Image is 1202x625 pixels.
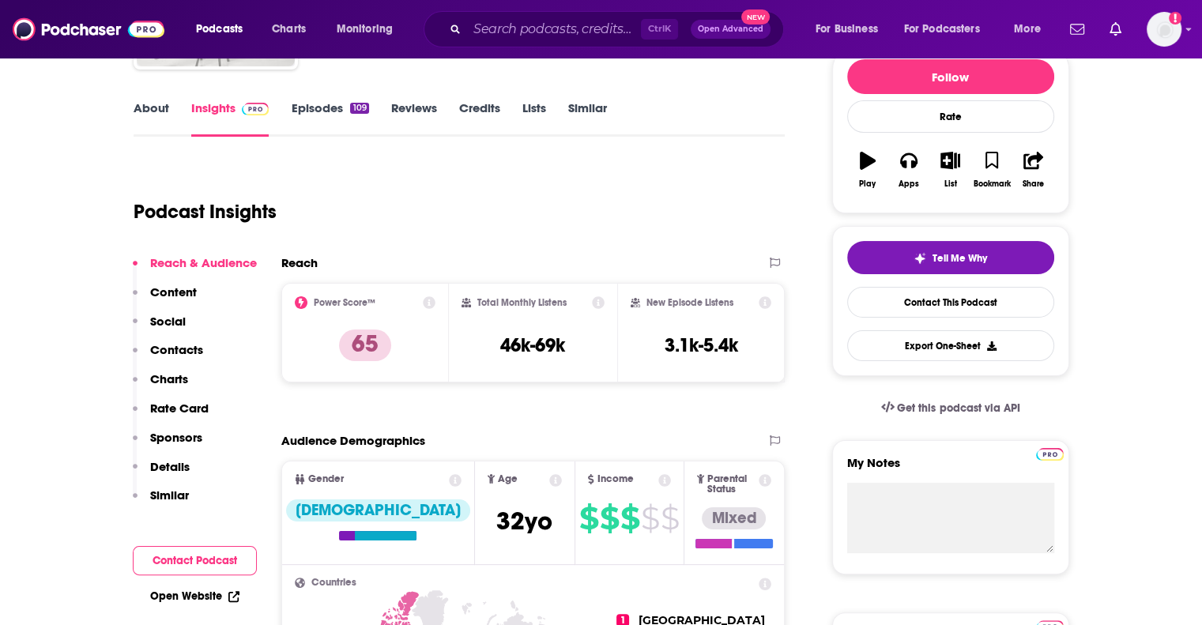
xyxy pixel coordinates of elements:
span: Get this podcast via API [897,401,1019,415]
h3: 3.1k-5.4k [665,333,738,357]
button: Sponsors [133,430,202,459]
span: More [1014,18,1041,40]
button: Charts [133,371,188,401]
div: Play [859,179,876,189]
p: Social [150,314,186,329]
button: Open AdvancedNew [691,20,771,39]
button: Apps [888,141,929,198]
a: Reviews [391,100,437,137]
img: Podchaser Pro [1036,448,1064,461]
div: Apps [899,179,919,189]
a: Contact This Podcast [847,287,1054,318]
span: Charts [272,18,306,40]
span: $ [579,506,598,531]
div: [DEMOGRAPHIC_DATA] [286,499,470,521]
div: List [944,179,957,189]
a: Charts [262,17,315,42]
a: InsightsPodchaser Pro [191,100,269,137]
a: About [134,100,169,137]
button: List [929,141,970,198]
button: Share [1012,141,1053,198]
button: tell me why sparkleTell Me Why [847,241,1054,274]
p: 65 [339,329,391,361]
a: Similar [568,100,607,137]
p: Content [150,284,197,299]
button: open menu [1003,17,1061,42]
p: Sponsors [150,430,202,445]
span: Podcasts [196,18,243,40]
h2: Reach [281,255,318,270]
p: Contacts [150,342,203,357]
button: Export One-Sheet [847,330,1054,361]
h2: Power Score™ [314,297,375,308]
div: 109 [350,103,368,114]
span: $ [620,506,639,531]
button: Social [133,314,186,343]
div: Bookmark [973,179,1010,189]
button: Contact Podcast [133,546,257,575]
h2: New Episode Listens [646,297,733,308]
span: New [741,9,770,24]
a: Show notifications dropdown [1103,16,1128,43]
h3: 46k-69k [500,333,565,357]
label: My Notes [847,455,1054,483]
button: Details [133,459,190,488]
svg: Add a profile image [1169,12,1181,24]
span: Tell Me Why [933,252,987,265]
p: Details [150,459,190,474]
button: Similar [133,488,189,517]
button: Reach & Audience [133,255,257,284]
span: $ [661,506,679,531]
p: Similar [150,488,189,503]
span: Gender [308,474,344,484]
span: For Business [816,18,878,40]
button: Play [847,141,888,198]
div: Rate [847,100,1054,133]
button: open menu [804,17,898,42]
p: Rate Card [150,401,209,416]
img: User Profile [1147,12,1181,47]
button: Contacts [133,342,203,371]
a: Open Website [150,589,239,603]
div: Share [1023,179,1044,189]
button: Follow [847,59,1054,94]
a: Show notifications dropdown [1064,16,1091,43]
a: Lists [522,100,546,137]
div: Mixed [702,507,766,529]
span: For Podcasters [904,18,980,40]
input: Search podcasts, credits, & more... [467,17,641,42]
span: Logged in as jazmincmiller [1147,12,1181,47]
button: open menu [326,17,413,42]
button: open menu [894,17,1003,42]
h2: Total Monthly Listens [477,297,567,308]
div: Search podcasts, credits, & more... [439,11,799,47]
a: Episodes109 [291,100,368,137]
span: Open Advanced [698,25,763,33]
p: Reach & Audience [150,255,257,270]
a: Get this podcast via API [869,389,1033,427]
img: Podchaser - Follow, Share and Rate Podcasts [13,14,164,44]
span: Age [498,474,518,484]
span: Income [597,474,634,484]
a: Credits [459,100,500,137]
span: $ [641,506,659,531]
a: Pro website [1036,446,1064,461]
span: Monitoring [337,18,393,40]
button: Content [133,284,197,314]
h1: Podcast Insights [134,200,277,224]
p: Charts [150,371,188,386]
button: open menu [185,17,263,42]
button: Bookmark [971,141,1012,198]
img: tell me why sparkle [914,252,926,265]
span: Countries [311,578,356,588]
img: Podchaser Pro [242,103,269,115]
h2: Audience Demographics [281,433,425,448]
span: Ctrl K [641,19,678,40]
span: Parental Status [707,474,756,495]
button: Show profile menu [1147,12,1181,47]
span: $ [600,506,619,531]
span: 32 yo [496,506,552,537]
button: Rate Card [133,401,209,430]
